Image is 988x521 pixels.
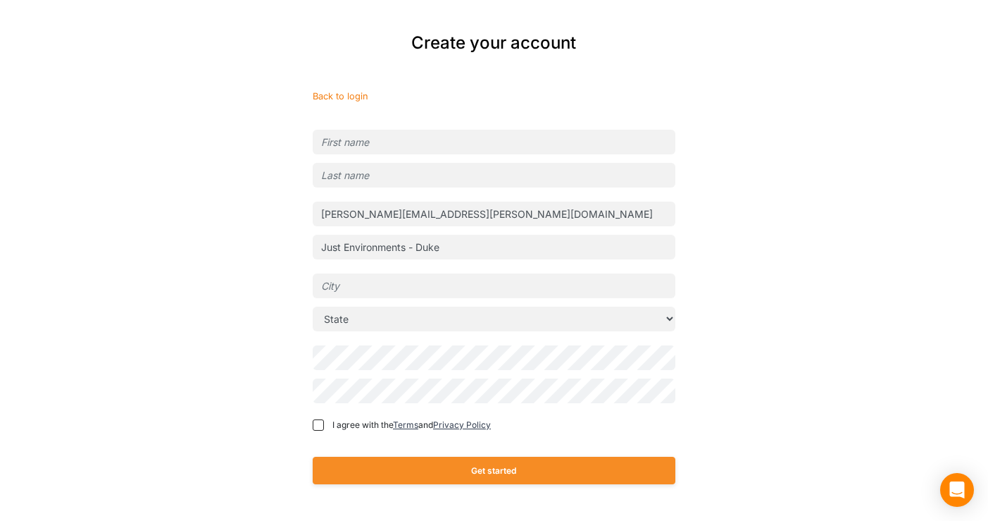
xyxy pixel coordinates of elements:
[313,163,675,188] input: Last name
[313,274,675,298] input: City
[433,419,491,430] a: Privacy Policy
[252,30,736,56] div: Create your account
[313,235,675,259] input: Organization name
[313,130,675,154] input: First name
[313,91,368,102] a: Back to login
[313,457,675,484] button: Get started
[332,419,491,431] span: I agree with the and
[940,473,974,507] div: Open Intercom Messenger
[313,419,324,431] input: I agree with theTermsandPrivacy Policy
[393,419,418,430] a: Terms
[313,202,675,226] input: Work email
